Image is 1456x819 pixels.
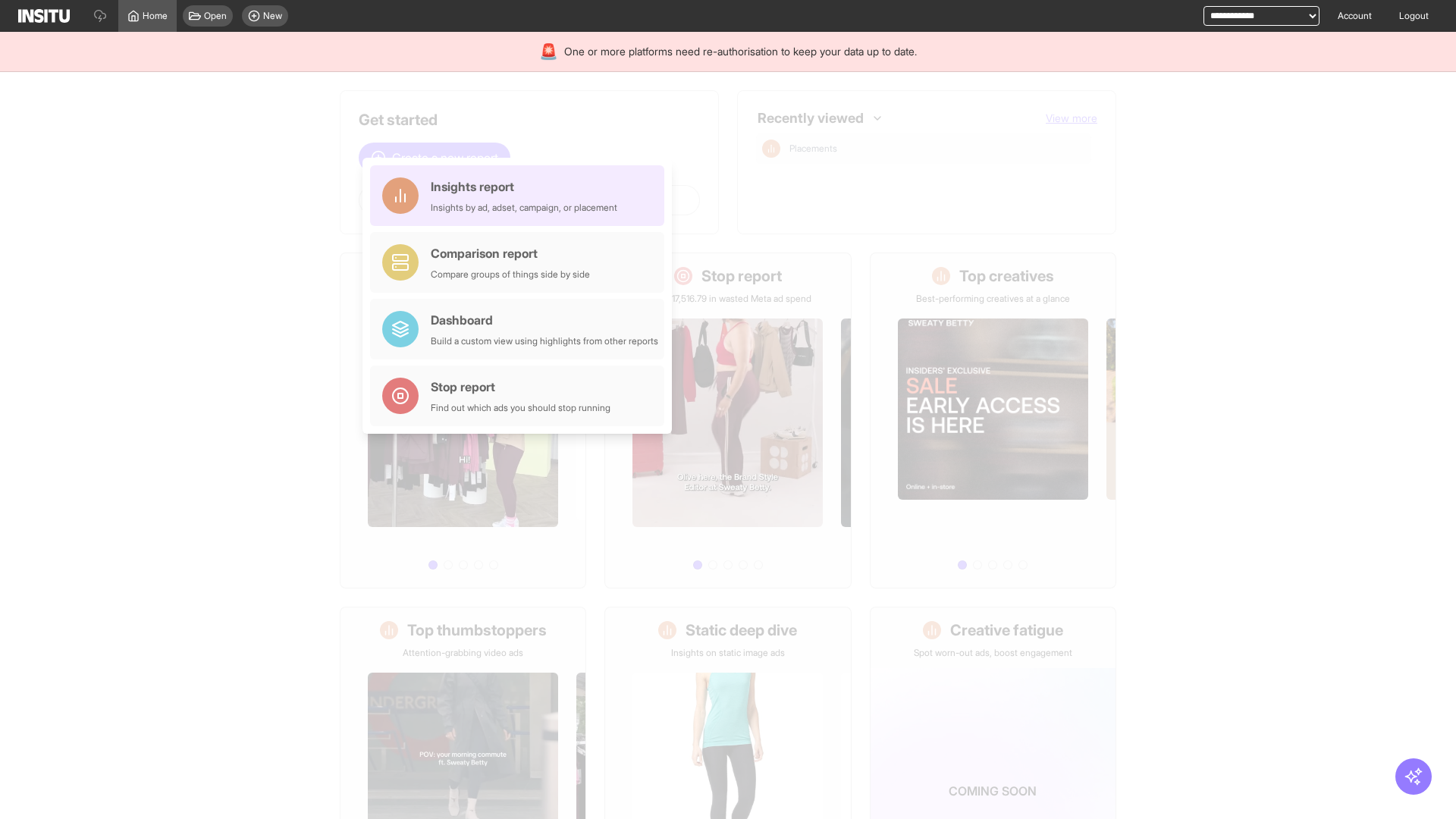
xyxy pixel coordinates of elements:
[431,335,658,347] div: Build a custom view using highlights from other reports
[431,244,590,262] div: Comparison report
[431,177,617,196] div: Insights report
[431,268,590,281] div: Compare groups of things side by side
[431,402,610,414] div: Find out which ads you should stop running
[263,10,282,22] span: New
[564,44,917,59] span: One or more platforms need re-authorisation to keep your data up to date.
[431,311,658,329] div: Dashboard
[204,10,227,22] span: Open
[431,202,617,214] div: Insights by ad, adset, campaign, or placement
[143,10,168,22] span: Home
[18,9,70,23] img: Logo
[539,41,558,62] div: 🚨
[431,378,610,396] div: Stop report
